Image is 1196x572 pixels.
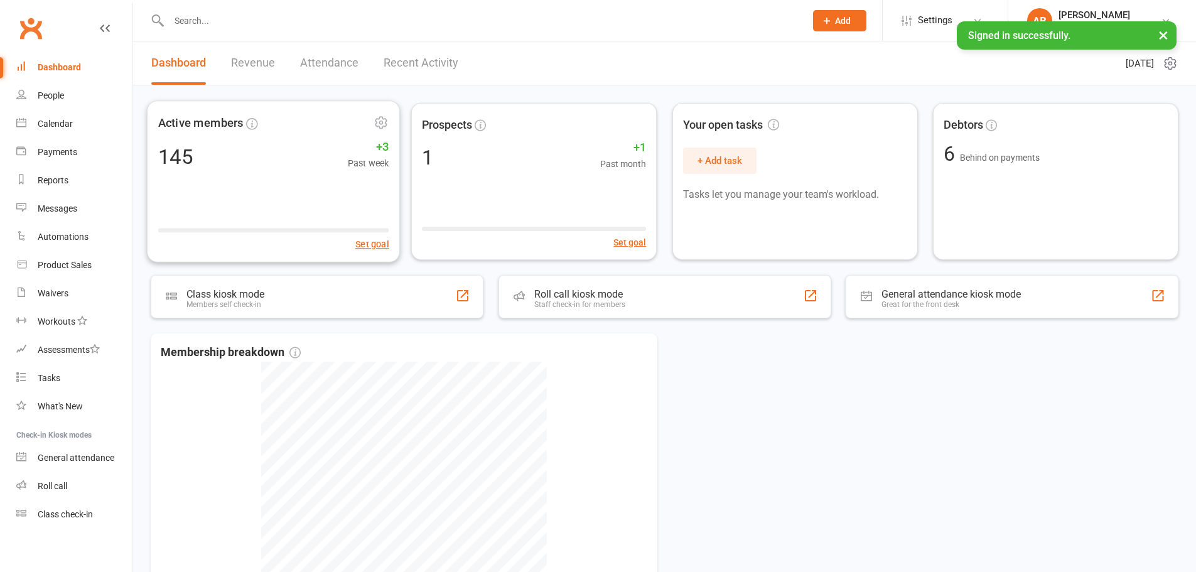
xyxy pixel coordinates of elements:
[614,235,647,249] button: Set goal
[161,343,301,362] span: Membership breakdown
[38,373,60,383] div: Tasks
[355,237,389,251] button: Set goal
[960,153,1040,163] span: Behind on payments
[186,300,264,309] div: Members self check-in
[16,251,132,279] a: Product Sales
[38,62,81,72] div: Dashboard
[186,288,264,300] div: Class kiosk mode
[158,146,193,167] div: 145
[16,500,132,529] a: Class kiosk mode
[151,41,206,85] a: Dashboard
[38,509,93,519] div: Class check-in
[38,288,68,298] div: Waivers
[16,110,132,138] a: Calendar
[38,119,73,129] div: Calendar
[534,288,625,300] div: Roll call kiosk mode
[38,232,89,242] div: Automations
[1059,21,1130,32] div: Real Strength
[16,166,132,195] a: Reports
[38,401,83,411] div: What's New
[16,444,132,472] a: General attendance kiosk mode
[16,392,132,421] a: What's New
[15,13,46,44] a: Clubworx
[38,175,68,185] div: Reports
[601,157,647,171] span: Past month
[422,116,472,134] span: Prospects
[165,12,797,30] input: Search...
[422,148,433,168] div: 1
[38,316,75,326] div: Workouts
[231,41,275,85] a: Revenue
[813,10,866,31] button: Add
[16,364,132,392] a: Tasks
[682,186,907,203] p: Tasks let you manage your team's workload.
[348,138,389,156] span: +3
[38,453,114,463] div: General attendance
[38,345,100,355] div: Assessments
[38,260,92,270] div: Product Sales
[1027,8,1052,33] div: AB
[682,148,756,174] button: + Add task
[16,223,132,251] a: Automations
[1152,21,1175,48] button: ×
[16,82,132,110] a: People
[16,279,132,308] a: Waivers
[38,147,77,157] div: Payments
[16,308,132,336] a: Workouts
[384,41,458,85] a: Recent Activity
[534,300,625,309] div: Staff check-in for members
[38,481,67,491] div: Roll call
[835,16,851,26] span: Add
[944,142,960,166] span: 6
[16,472,132,500] a: Roll call
[300,41,358,85] a: Attendance
[944,116,983,134] span: Debtors
[16,138,132,166] a: Payments
[158,114,244,132] span: Active members
[601,139,647,157] span: +1
[1059,9,1130,21] div: [PERSON_NAME]
[881,300,1021,309] div: Great for the front desk
[881,288,1021,300] div: General attendance kiosk mode
[38,90,64,100] div: People
[1126,56,1154,71] span: [DATE]
[918,6,952,35] span: Settings
[38,203,77,213] div: Messages
[968,30,1070,41] span: Signed in successfully.
[16,336,132,364] a: Assessments
[348,156,389,171] span: Past week
[16,53,132,82] a: Dashboard
[682,116,778,134] span: Your open tasks
[16,195,132,223] a: Messages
